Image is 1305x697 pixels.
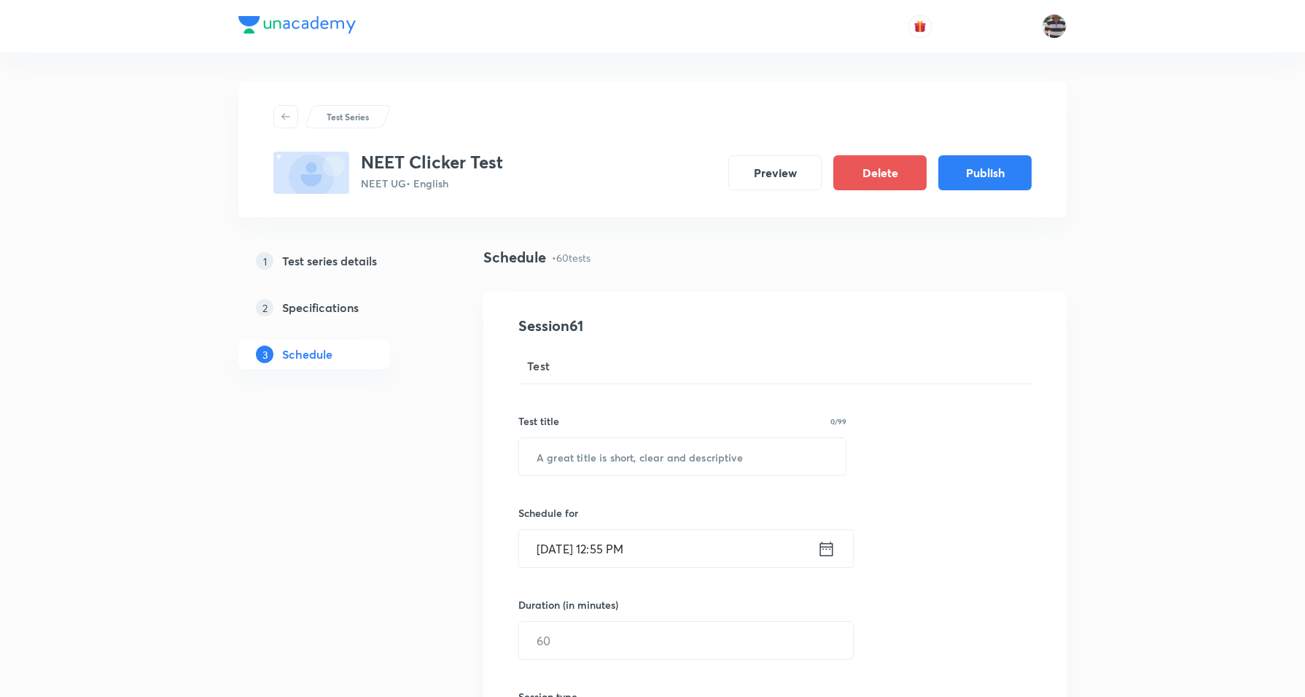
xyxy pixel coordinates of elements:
a: 2Specifications [238,293,437,322]
h3: NEET Clicker Test [361,152,503,173]
p: Test Series [327,110,369,123]
h6: Schedule for [518,505,846,521]
button: Preview [728,155,822,190]
h6: Test title [518,413,559,429]
input: A great title is short, clear and descriptive [519,438,846,475]
img: fallback-thumbnail.png [273,152,349,194]
h4: Session 61 [518,315,784,337]
a: 1Test series details [238,246,437,276]
p: 0/99 [830,418,846,425]
input: 60 [519,622,853,659]
p: 2 [256,299,273,316]
p: • 60 tests [552,250,591,265]
h5: Schedule [282,346,332,363]
a: Company Logo [238,16,356,37]
h4: Schedule [483,246,546,268]
img: jugraj singh [1042,14,1067,39]
span: Test [527,357,550,375]
p: 1 [256,252,273,270]
button: avatar [908,15,932,38]
p: 3 [256,346,273,363]
img: avatar [913,20,927,33]
p: NEET UG • English [361,176,503,191]
button: Publish [938,155,1032,190]
h5: Test series details [282,252,377,270]
img: Company Logo [238,16,356,34]
button: Delete [833,155,927,190]
h5: Specifications [282,299,359,316]
h6: Duration (in minutes) [518,597,618,612]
